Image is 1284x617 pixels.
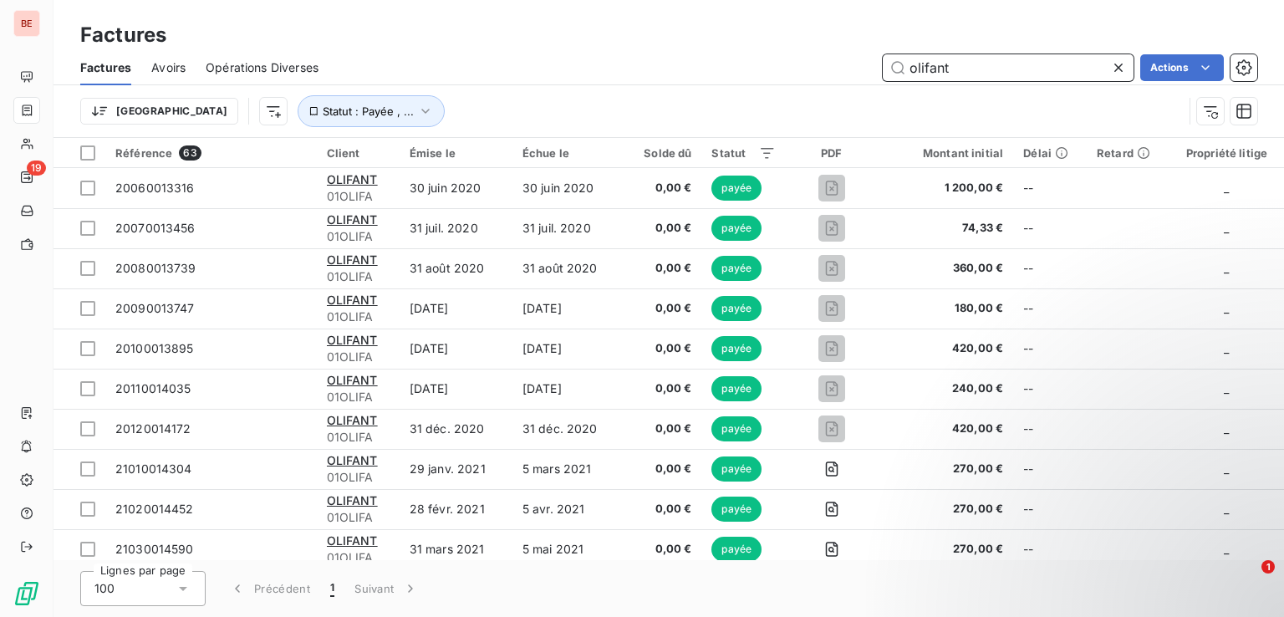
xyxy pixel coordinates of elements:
span: Référence [115,146,172,160]
span: 180,00 € [888,300,1004,317]
span: OLIFANT [327,212,378,227]
span: _ [1224,261,1229,275]
td: 5 avr. 2021 [512,489,625,529]
div: BE [13,10,40,37]
span: _ [1224,421,1229,436]
span: 21010014304 [115,461,192,476]
span: 20060013316 [115,181,195,195]
span: 1 [1261,560,1275,574]
span: 01OLIFA [327,429,390,446]
span: 270,00 € [888,461,1004,477]
td: -- [1013,449,1087,489]
span: 20100013895 [115,341,194,355]
span: OLIFANT [327,373,378,387]
td: -- [1013,369,1087,409]
span: 420,00 € [888,421,1004,437]
td: 30 juin 2020 [512,168,625,208]
span: 0,00 € [635,300,692,317]
span: OLIFANT [327,252,378,267]
span: _ [1224,181,1229,195]
td: -- [1013,208,1087,248]
span: 01OLIFA [327,188,390,205]
button: Suivant [344,571,429,606]
td: 31 juil. 2020 [512,208,625,248]
span: 270,00 € [888,541,1004,558]
span: payée [711,336,762,361]
span: 0,00 € [635,180,692,196]
span: OLIFANT [327,493,378,507]
span: 360,00 € [888,260,1004,277]
td: 31 août 2020 [400,248,512,288]
span: 0,00 € [635,461,692,477]
div: Émise le [410,146,502,160]
td: -- [1013,168,1087,208]
span: 0,00 € [635,220,692,237]
td: -- [1013,329,1087,369]
span: payée [711,416,762,441]
span: 1 [330,580,334,597]
span: _ [1224,381,1229,395]
button: Précédent [219,571,320,606]
span: 01OLIFA [327,268,390,285]
button: 1 [320,571,344,606]
span: 01OLIFA [327,509,390,526]
img: Logo LeanPay [13,580,40,607]
span: 20090013747 [115,301,195,315]
td: 5 mai 2021 [512,529,625,569]
td: 5 mars 2021 [512,449,625,489]
div: Propriété litige [1180,146,1274,160]
td: -- [1013,248,1087,288]
span: 63 [179,145,201,161]
iframe: Intercom notifications message [950,455,1284,572]
span: 21030014590 [115,542,194,556]
td: -- [1013,288,1087,329]
div: PDF [796,146,868,160]
td: [DATE] [512,288,625,329]
span: 0,00 € [635,380,692,397]
span: OLIFANT [327,293,378,307]
td: 31 juil. 2020 [400,208,512,248]
span: 420,00 € [888,340,1004,357]
span: OLIFANT [327,333,378,347]
span: 74,33 € [888,220,1004,237]
button: [GEOGRAPHIC_DATA] [80,98,238,125]
span: payée [711,176,762,201]
div: Délai [1023,146,1077,160]
span: _ [1224,341,1229,355]
span: payée [711,376,762,401]
td: 31 déc. 2020 [512,409,625,449]
span: OLIFANT [327,533,378,548]
td: 31 déc. 2020 [400,409,512,449]
span: 20080013739 [115,261,196,275]
td: 31 août 2020 [512,248,625,288]
div: Échue le [522,146,615,160]
span: 20110014035 [115,381,191,395]
td: [DATE] [512,329,625,369]
span: 20120014172 [115,421,191,436]
span: 0,00 € [635,260,692,277]
span: Opérations Diverses [206,59,318,76]
span: 0,00 € [635,421,692,437]
span: 01OLIFA [327,308,390,325]
td: [DATE] [512,369,625,409]
h3: Factures [80,20,166,50]
span: 01OLIFA [327,349,390,365]
span: 1 200,00 € [888,180,1004,196]
span: payée [711,456,762,482]
td: 31 mars 2021 [400,529,512,569]
button: Actions [1140,54,1224,81]
span: 270,00 € [888,501,1004,518]
span: OLIFANT [327,413,378,427]
td: [DATE] [400,369,512,409]
span: payée [711,497,762,522]
td: [DATE] [400,288,512,329]
input: Rechercher [883,54,1134,81]
div: Retard [1097,146,1159,160]
span: 01OLIFA [327,389,390,405]
span: 01OLIFA [327,549,390,566]
span: Factures [80,59,131,76]
span: _ [1224,221,1229,235]
td: 30 juin 2020 [400,168,512,208]
button: Statut : Payée , ... [298,95,445,127]
span: Statut : Payée , ... [323,105,414,118]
